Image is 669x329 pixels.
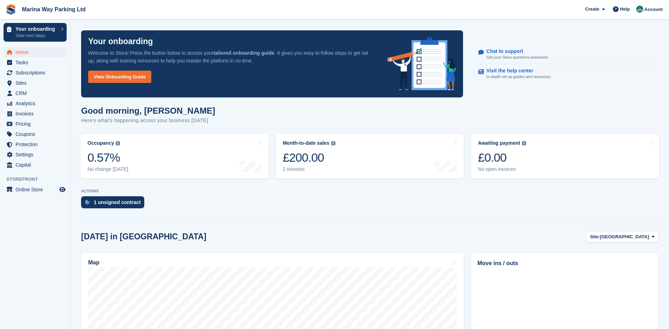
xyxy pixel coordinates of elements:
span: Sites [16,78,58,88]
a: Visit the help center In-depth set up guides and resources. [478,64,652,83]
a: menu [4,47,67,57]
div: 1 unsigned contract [94,199,141,205]
div: £200.00 [283,150,335,165]
span: Create [585,6,599,13]
h2: Map [88,259,99,266]
a: Awaiting payment £0.00 No open invoices [471,134,659,179]
a: menu [4,78,67,88]
span: Help [620,6,630,13]
span: Protection [16,139,58,149]
a: menu [4,150,67,160]
span: Analytics [16,98,58,108]
p: Visit the help center [486,68,546,74]
a: Your onboarding View next steps [4,23,67,42]
img: icon-info-grey-7440780725fd019a000dd9b08b2336e03edf1995a4989e88bcd33f0948082b44.svg [116,141,120,145]
p: In-depth set up guides and resources. [486,74,552,80]
p: Your onboarding [88,37,153,46]
span: Storefront [6,176,70,183]
h2: [DATE] in [GEOGRAPHIC_DATA] [81,232,206,241]
a: menu [4,185,67,195]
div: Month-to-date sales [283,140,329,146]
span: Capital [16,160,58,170]
a: 1 unsigned contract [81,196,148,212]
p: Welcome to Stora! Press the button below to access your . It gives you easy to follow steps to ge... [88,49,376,65]
span: Tasks [16,58,58,67]
a: menu [4,119,67,129]
p: Get your Stora questions answered. [486,54,548,60]
a: menu [4,129,67,139]
span: Site: [590,233,600,240]
img: contract_signature_icon-13c848040528278c33f63329250d36e43548de30e8caae1d1a13099fd9432cc5.svg [85,200,90,204]
a: View Onboarding Guide [88,71,151,83]
p: Here's what's happening across your business [DATE] [81,116,215,125]
a: Chat to support Get your Stora questions answered. [478,45,652,64]
span: Pricing [16,119,58,129]
button: Site: [GEOGRAPHIC_DATA] [586,231,658,243]
a: Month-to-date sales £200.00 2 invoices [276,134,464,179]
span: Subscriptions [16,68,58,78]
a: menu [4,58,67,67]
p: View next steps [16,32,57,39]
div: No open invoices [478,166,526,172]
a: Marina Way Parking Ltd [19,4,89,15]
a: menu [4,68,67,78]
div: £0.00 [478,150,526,165]
span: Settings [16,150,58,160]
div: 2 invoices [283,166,335,172]
span: Account [644,6,663,13]
img: onboarding-info-6c161a55d2c0e0a8cae90662b2fe09162a5109e8cc188191df67fb4f79e88e88.svg [387,37,456,90]
span: Online Store [16,185,58,195]
img: icon-info-grey-7440780725fd019a000dd9b08b2336e03edf1995a4989e88bcd33f0948082b44.svg [331,141,335,145]
span: [GEOGRAPHIC_DATA] [600,233,649,240]
span: Invoices [16,109,58,119]
h1: Good morning, [PERSON_NAME] [81,106,215,115]
a: menu [4,109,67,119]
h2: Move ins / outs [478,259,652,268]
p: ACTIONS [81,189,658,193]
p: Your onboarding [16,26,57,31]
div: 0.57% [87,150,128,165]
strong: tailored onboarding guide [213,50,274,56]
img: Paul Lewis [636,6,643,13]
a: menu [4,160,67,170]
img: icon-info-grey-7440780725fd019a000dd9b08b2336e03edf1995a4989e88bcd33f0948082b44.svg [522,141,526,145]
div: Awaiting payment [478,140,520,146]
a: menu [4,139,67,149]
span: CRM [16,88,58,98]
span: Coupons [16,129,58,139]
a: Occupancy 0.57% No change [DATE] [80,134,269,179]
a: Preview store [58,185,67,194]
a: menu [4,88,67,98]
span: Home [16,47,58,57]
a: menu [4,98,67,108]
div: No change [DATE] [87,166,128,172]
img: stora-icon-8386f47178a22dfd0bd8f6a31ec36ba5ce8667c1dd55bd0f319d3a0aa187defe.svg [6,4,16,15]
p: Chat to support [486,48,542,54]
div: Occupancy [87,140,114,146]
